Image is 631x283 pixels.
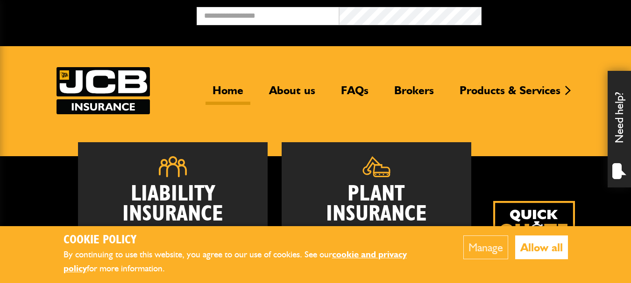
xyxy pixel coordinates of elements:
button: Allow all [515,235,568,259]
a: Products & Services [453,83,567,105]
h2: Cookie Policy [64,233,435,248]
a: Get your insurance quote isn just 2-minutes [493,201,575,283]
img: Quick Quote [493,201,575,283]
img: JCB Insurance Services logo [57,67,150,114]
a: cookie and privacy policy [64,249,407,274]
button: Broker Login [482,7,624,21]
a: Brokers [387,83,441,105]
button: Manage [463,235,508,259]
h2: Plant Insurance [296,184,457,224]
h2: Liability Insurance [92,184,254,229]
a: Home [206,83,250,105]
p: By continuing to use this website, you agree to our use of cookies. See our for more information. [64,248,435,276]
a: About us [262,83,322,105]
div: Need help? [608,71,631,187]
a: FAQs [334,83,376,105]
a: JCB Insurance Services [57,67,150,114]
